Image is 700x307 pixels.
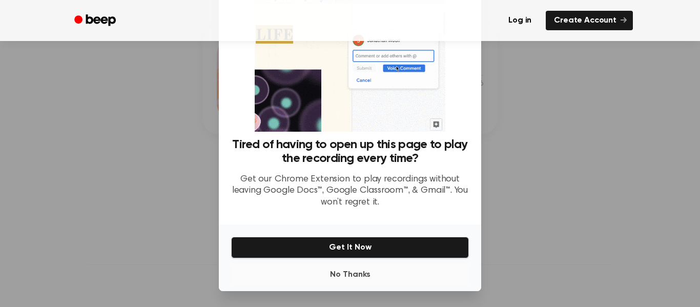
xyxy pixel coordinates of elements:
a: Log in [500,11,540,30]
a: Beep [67,11,125,31]
button: No Thanks [231,264,469,285]
p: Get our Chrome Extension to play recordings without leaving Google Docs™, Google Classroom™, & Gm... [231,174,469,209]
button: Get It Now [231,237,469,258]
a: Create Account [546,11,633,30]
h3: Tired of having to open up this page to play the recording every time? [231,138,469,166]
